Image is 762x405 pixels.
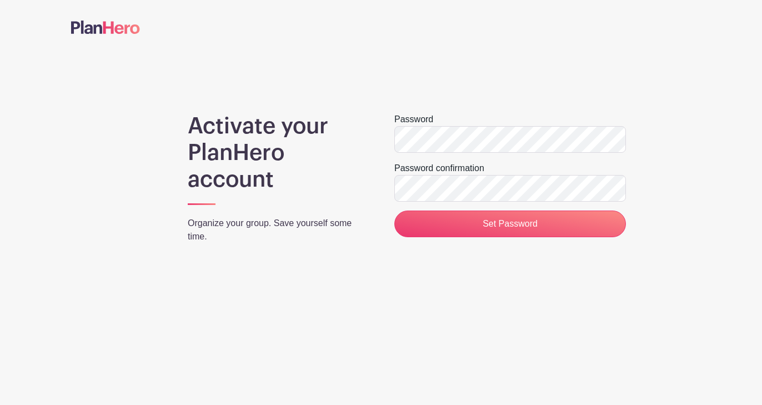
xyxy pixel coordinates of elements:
[188,217,368,243] p: Organize your group. Save yourself some time.
[394,211,626,237] input: Set Password
[394,113,433,126] label: Password
[394,162,484,175] label: Password confirmation
[188,113,368,193] h1: Activate your PlanHero account
[71,21,140,34] img: logo-507f7623f17ff9eddc593b1ce0a138ce2505c220e1c5a4e2b4648c50719b7d32.svg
